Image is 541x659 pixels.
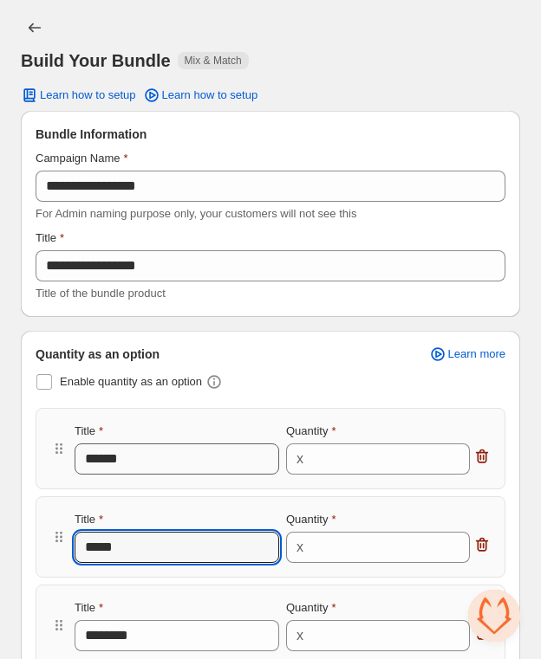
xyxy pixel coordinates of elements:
div: Open chat [468,590,520,642]
span: Title of the bundle product [36,287,166,300]
span: For Admin naming purpose only, your customers will not see this [36,207,356,220]
label: Quantity [286,599,336,617]
span: Learn more [448,347,505,361]
label: Quantity [286,423,336,440]
button: Back [21,14,49,42]
label: Quantity [286,511,336,528]
h1: Build Your Bundle [21,50,171,71]
span: Mix & Match [185,54,242,68]
span: Bundle Information [36,126,147,143]
label: Title [75,511,103,528]
label: Title [75,423,103,440]
label: Campaign Name [36,150,128,167]
a: Learn more [419,340,516,368]
span: Quantity as an option [36,346,160,363]
a: Learn how to setup [133,81,269,109]
label: Title [75,599,103,617]
div: x [297,449,303,469]
button: Learn how to setup [10,81,147,109]
label: Title [36,229,64,247]
span: Learn how to setup [40,88,136,102]
div: x [297,625,303,646]
div: x [297,537,303,558]
span: Learn how to setup [162,88,258,102]
span: Enable quantity as an option [60,375,202,388]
